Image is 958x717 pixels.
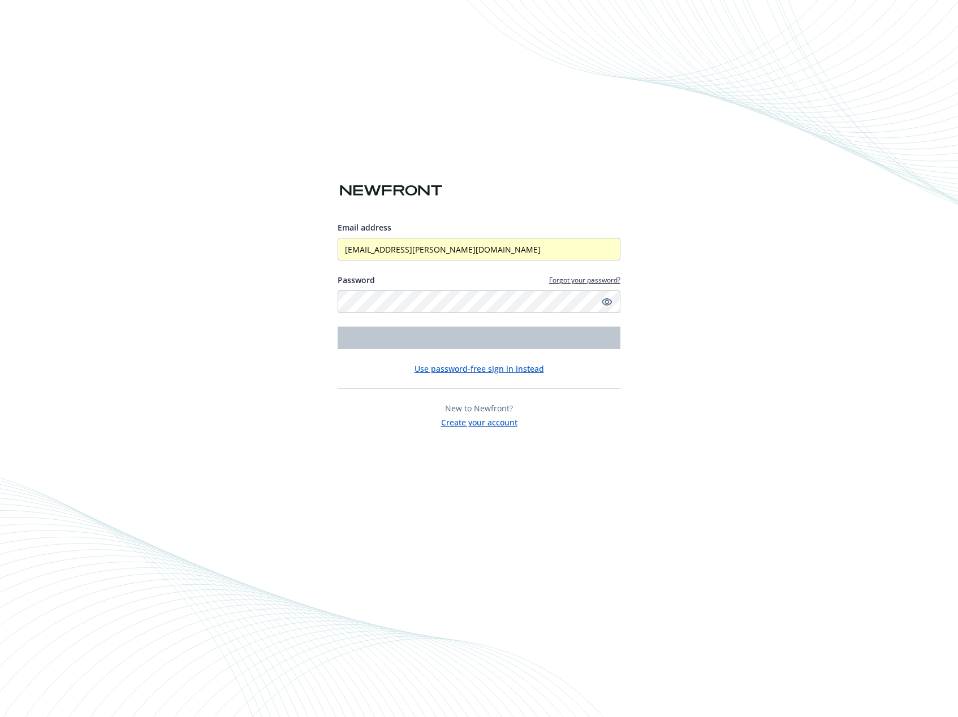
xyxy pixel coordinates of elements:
[549,275,620,285] a: Forgot your password?
[441,414,517,428] button: Create your account
[468,332,490,343] span: Login
[415,363,544,375] button: Use password-free sign in instead
[338,238,620,260] input: Enter your email
[338,222,391,233] span: Email address
[338,327,620,349] button: Login
[445,403,513,414] span: New to Newfront?
[338,181,445,201] img: Newfront logo
[338,290,620,313] input: Enter your password
[600,295,614,308] a: Show password
[338,274,375,286] label: Password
